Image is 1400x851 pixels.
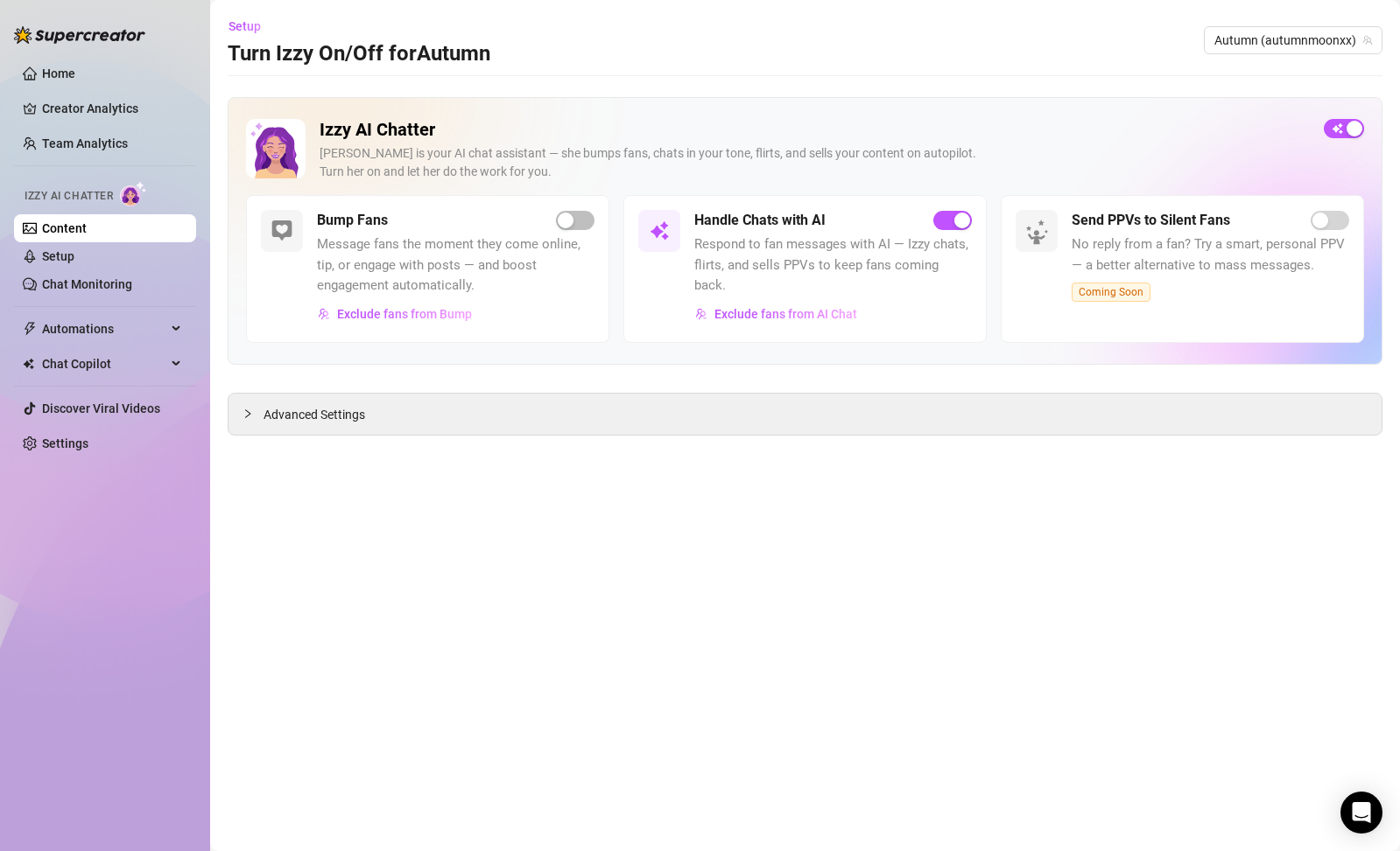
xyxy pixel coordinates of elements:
span: Coming Soon [1072,283,1150,302]
span: Respond to fan messages with AI — Izzy chats, flirts, and sells PPVs to keep fans coming back. [694,234,972,296]
button: Exclude fans from Bump [317,300,473,328]
span: Automations [42,315,166,343]
a: Chat Monitoring [42,277,132,291]
button: Exclude fans from AI Chat [694,300,858,328]
a: Discover Viral Videos [42,401,160,415]
div: collapsed [243,404,264,423]
span: Advanced Settings [264,405,365,424]
img: AI Chatter [120,181,147,206]
a: Creator Analytics [42,94,182,122]
div: Open Intercom Messenger [1340,792,1382,834]
span: No reply from a fan? Try a smart, personal PPV — a better alternative to mass messages. [1072,234,1349,276]
span: team [1362,35,1373,45]
span: Exclude fans from Bump [337,307,472,321]
span: Exclude fans from AI Chat [714,307,857,321]
a: Content [42,221,87,235]
a: Home [42,66,75,80]
h5: Send PPVs to Silent Fans [1072,210,1230,231]
a: Setup [42,249,74,263]
img: logo-BBDzfeDw.svg [14,26,145,44]
span: thunderbolt [23,322,37,336]
h2: Izzy AI Chatter [320,119,1310,141]
div: [PERSON_NAME] is your AI chat assistant — she bumps fans, chats in your tone, flirts, and sells y... [320,144,1310,181]
img: Izzy AI Chatter [246,119,306,178]
span: collapsed [243,408,253,419]
h5: Handle Chats with AI [694,210,826,231]
img: Chat Copilot [23,358,34,370]
span: Message fans the moment they come online, tip, or engage with posts — and boost engagement automa... [317,234,594,296]
img: svg%3e [318,308,330,320]
button: Setup [228,12,275,40]
h5: Bump Fans [317,210,388,231]
span: Izzy AI Chatter [25,188,113,205]
img: svg%3e [649,220,670,241]
span: Setup [229,19,261,33]
img: svg%3e [271,220,292,241]
img: svg%3e [695,308,707,320]
a: Team Analytics [42,136,128,150]
img: silent-fans-ppv-o-N6Mmdf.svg [1025,220,1053,248]
span: Autumn (autumnmoonxx) [1214,27,1372,53]
a: Settings [42,436,88,450]
span: Chat Copilot [42,350,166,378]
h3: Turn Izzy On/Off for Autumn [228,40,490,68]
